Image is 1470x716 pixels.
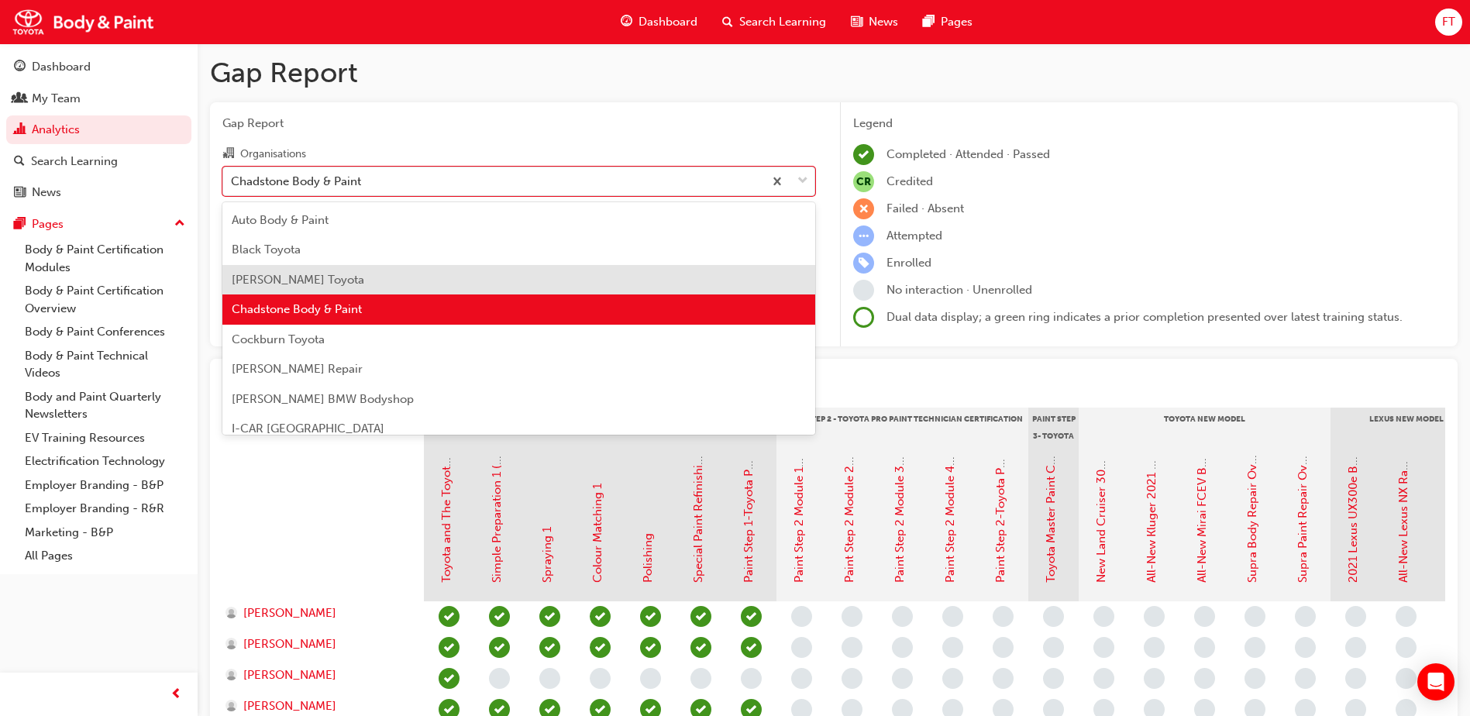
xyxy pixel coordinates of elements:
[1093,637,1114,658] span: learningRecordVerb_NONE-icon
[741,637,762,658] span: learningRecordVerb_PASS-icon
[19,521,191,545] a: Marketing - B&P
[14,123,26,137] span: chart-icon
[742,355,756,583] a: Paint Step 1-Toyota Paint Technician Exam
[439,606,460,627] span: learningRecordVerb_PASS-icon
[19,320,191,344] a: Body & Paint Conferences
[1435,9,1462,36] button: FT
[232,302,362,316] span: Chadstone Body & Paint
[791,637,812,658] span: learningRecordVerb_NONE-icon
[243,697,336,715] span: [PERSON_NAME]
[19,473,191,497] a: Employer Branding - B&P
[608,6,710,38] a: guage-iconDashboard
[838,6,911,38] a: news-iconNews
[222,147,234,161] span: organisation-icon
[842,637,862,658] span: learningRecordVerb_NONE-icon
[641,533,655,583] a: Polishing
[942,668,963,689] span: learningRecordVerb_NONE-icon
[993,637,1014,658] span: learningRecordVerb_NONE-icon
[19,449,191,473] a: Electrification Technology
[853,253,874,274] span: learningRecordVerb_ENROLL-icon
[892,668,913,689] span: learningRecordVerb_NONE-icon
[489,606,510,627] span: learningRecordVerb_COMPLETE-icon
[1093,606,1114,627] span: learningRecordVerb_NONE-icon
[19,426,191,450] a: EV Training Resources
[1043,668,1064,689] span: learningRecordVerb_NONE-icon
[1194,606,1215,627] span: learningRecordVerb_NONE-icon
[225,604,409,622] a: [PERSON_NAME]
[31,153,118,170] div: Search Learning
[1295,637,1316,658] span: learningRecordVerb_NONE-icon
[1442,13,1455,31] span: FT
[1417,663,1455,701] div: Open Intercom Messenger
[170,685,182,704] span: prev-icon
[710,6,838,38] a: search-iconSearch Learning
[8,5,159,40] a: Trak
[243,635,336,653] span: [PERSON_NAME]
[797,171,808,191] span: down-icon
[225,666,409,684] a: [PERSON_NAME]
[32,184,61,201] div: News
[690,637,711,658] span: learningRecordVerb_PASS-icon
[911,6,985,38] a: pages-iconPages
[851,12,862,32] span: news-icon
[1295,668,1316,689] span: learningRecordVerb_NONE-icon
[1245,429,1259,583] a: Supra Body Repair Overview
[232,273,364,287] span: [PERSON_NAME] Toyota
[1296,429,1310,583] a: Supra Paint Repair Overview
[1079,408,1331,446] div: Toyota New Model
[210,56,1458,90] h1: Gap Report
[1195,352,1209,583] a: All-New Mirai FCEV Body & Paint Overview
[439,637,460,658] span: learningRecordVerb_PASS-icon
[741,606,762,627] span: learningRecordVerb_PASS-icon
[19,544,191,568] a: All Pages
[1043,637,1064,658] span: learningRecordVerb_NONE-icon
[886,147,1050,161] span: Completed · Attended · Passed
[232,213,329,227] span: Auto Body & Paint
[6,210,191,239] button: Pages
[6,84,191,113] a: My Team
[853,280,874,301] span: learningRecordVerb_NONE-icon
[776,408,1028,446] div: Paint Step 2 - Toyota Pro Paint Technician Certification
[691,451,705,583] a: Special Paint Refinishing
[741,668,762,689] span: learningRecordVerb_NONE-icon
[690,668,711,689] span: learningRecordVerb_NONE-icon
[1396,637,1417,658] span: learningRecordVerb_NONE-icon
[19,344,191,385] a: Body & Paint Technical Videos
[842,668,862,689] span: learningRecordVerb_NONE-icon
[853,225,874,246] span: learningRecordVerb_ATTEMPT-icon
[540,527,554,583] a: Spraying 1
[1093,668,1114,689] span: learningRecordVerb_NONE-icon
[174,214,185,234] span: up-icon
[690,606,711,627] span: learningRecordVerb_PASS-icon
[1044,365,1058,583] a: Toyota Master Paint Certification Course
[32,215,64,233] div: Pages
[19,279,191,320] a: Body & Paint Certification Overview
[439,399,453,583] a: Toyota and The Toyota Technician
[32,58,91,76] div: Dashboard
[993,606,1014,627] span: learningRecordVerb_NONE-icon
[19,238,191,279] a: Body & Paint Certification Modules
[842,606,862,627] span: learningRecordVerb_NONE-icon
[892,637,913,658] span: learningRecordVerb_NONE-icon
[490,383,504,583] a: Simple Preparation 1 (simple surface)
[886,283,1032,297] span: No interaction · Unenrolled
[590,637,611,658] span: learningRecordVerb_PASS-icon
[232,392,414,406] span: [PERSON_NAME] BMW Bodyshop
[1043,606,1064,627] span: learningRecordVerb_NONE-icon
[893,387,907,583] a: Paint Step 2 Module 3-Plastic Repair
[1194,637,1215,658] span: learningRecordVerb_NONE-icon
[590,606,611,627] span: learningRecordVerb_PASS-icon
[993,668,1014,689] span: learningRecordVerb_NONE-icon
[923,12,935,32] span: pages-icon
[539,637,560,658] span: learningRecordVerb_PASS-icon
[539,606,560,627] span: learningRecordVerb_PASS-icon
[1144,606,1165,627] span: learningRecordVerb_NONE-icon
[892,606,913,627] span: learningRecordVerb_NONE-icon
[853,115,1445,133] div: Legend
[1396,668,1417,689] span: learningRecordVerb_NONE-icon
[6,115,191,144] a: Analytics
[1028,408,1079,446] div: Paint Step 3- Toyota Master Paint Technician Ceertification
[639,13,697,31] span: Dashboard
[886,310,1403,324] span: Dual data display; a green ring indicates a prior completion presented over latest training status.
[853,198,874,219] span: learningRecordVerb_FAIL-icon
